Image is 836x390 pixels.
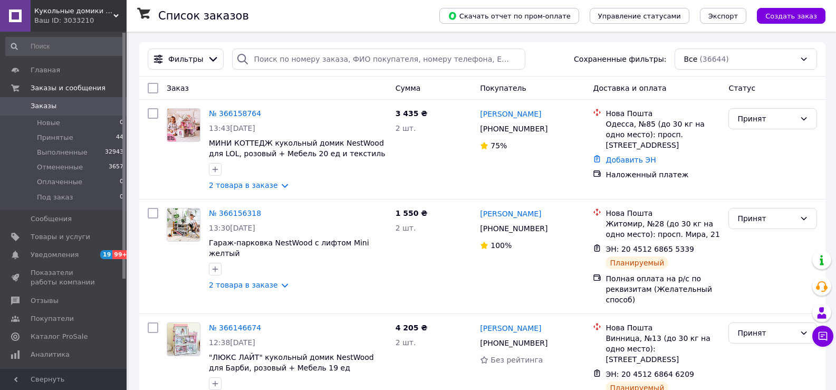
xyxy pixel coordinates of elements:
[109,163,123,172] span: 3657
[396,324,428,332] span: 4 205 ₴
[158,9,249,22] h1: Список заказов
[34,6,113,16] span: Кукольные домики и парковки "NestWood" от производителя
[120,177,123,187] span: 0
[606,322,720,333] div: Нова Пошта
[396,338,416,347] span: 2 шт.
[167,109,200,141] img: Фото товару
[606,169,720,180] div: Наложенный платеж
[209,109,261,118] a: № 366158764
[396,109,428,118] span: 3 435 ₴
[112,250,130,259] span: 99+
[765,12,817,20] span: Создать заказ
[37,163,83,172] span: Отмененные
[590,8,689,24] button: Управление статусами
[606,208,720,218] div: Нова Пошта
[31,268,98,287] span: Показатели работы компании
[209,353,374,372] a: "ЛЮКС ЛАЙТ" кукольный домик NestWood для Барби, розовый + Мебель 19 ед
[700,8,746,24] button: Экспорт
[167,323,200,356] img: Фото товару
[31,314,74,324] span: Покупатели
[593,84,666,92] span: Доставка и оплата
[37,118,60,128] span: Новые
[37,148,88,157] span: Выполненные
[100,250,112,259] span: 19
[737,213,795,224] div: Принят
[606,119,720,150] div: Одесса, №85 (до 30 кг на одно место): просп. [STREET_ADDRESS]
[31,350,70,359] span: Аналитика
[728,84,755,92] span: Статус
[396,124,416,132] span: 2 шт.
[606,256,668,269] div: Планируемый
[31,83,105,93] span: Заказы и сообщения
[737,113,795,125] div: Принят
[209,281,278,289] a: 2 товара в заказе
[448,11,571,21] span: Скачать отчет по пром-оплате
[120,118,123,128] span: 0
[167,322,200,356] a: Фото товару
[37,193,73,202] span: Под заказ
[31,65,60,75] span: Главная
[684,54,697,64] span: Все
[37,177,82,187] span: Оплаченные
[480,109,541,119] a: [PERSON_NAME]
[167,208,200,242] a: Фото товару
[439,8,579,24] button: Скачать отчет по пром-оплате
[31,101,56,111] span: Заказы
[168,54,203,64] span: Фильтры
[396,209,428,217] span: 1 550 ₴
[699,55,728,63] span: (36644)
[34,16,127,25] div: Ваш ID: 3033210
[37,133,73,142] span: Принятые
[606,108,720,119] div: Нова Пошта
[478,121,550,136] div: [PHONE_NUMBER]
[491,241,512,250] span: 100%
[606,273,720,305] div: Полная оплата на р/с по реквизитам (Желательный способ)
[31,368,98,387] span: Инструменты вебмастера и SEO
[209,209,261,217] a: № 366156318
[746,11,825,20] a: Создать заказ
[167,84,189,92] span: Заказ
[209,224,255,232] span: 13:30[DATE]
[708,12,738,20] span: Экспорт
[209,338,255,347] span: 12:38[DATE]
[209,239,369,258] a: Гараж-парковка NestWood с лифтом Mini желтый
[598,12,681,20] span: Управление статусами
[31,332,88,341] span: Каталог ProSale
[116,133,123,142] span: 44
[606,245,694,253] span: ЭН: 20 4512 6865 5339
[606,218,720,240] div: Житомир, №28 (до 30 кг на одно место): просп. Мира, 21
[491,356,543,364] span: Без рейтинга
[737,327,795,339] div: Принят
[491,141,507,150] span: 75%
[606,370,694,378] span: ЭН: 20 4512 6864 6209
[606,156,656,164] a: Добавить ЭН
[480,84,526,92] span: Покупатель
[209,324,261,332] a: № 366146674
[120,193,123,202] span: 0
[478,221,550,236] div: [PHONE_NUMBER]
[232,49,525,70] input: Поиск по номеру заказа, ФИО покупателя, номеру телефона, Email, номеру накладной
[757,8,825,24] button: Создать заказ
[396,224,416,232] span: 2 шт.
[209,139,386,158] a: МИНИ КОТТЕДЖ кукольный домик NestWood для LOL, розовый + Мебель 20 ед и текстиль
[105,148,123,157] span: 32943
[480,208,541,219] a: [PERSON_NAME]
[209,181,278,189] a: 2 товара в заказе
[606,333,720,365] div: Винница, №13 (до 30 кг на одно место): [STREET_ADDRESS]
[31,296,59,306] span: Отзывы
[812,326,833,347] button: Чат с покупателем
[478,336,550,350] div: [PHONE_NUMBER]
[31,232,90,242] span: Товары и услуги
[31,214,72,224] span: Сообщения
[480,323,541,334] a: [PERSON_NAME]
[31,250,79,260] span: Уведомления
[209,124,255,132] span: 13:43[DATE]
[167,208,200,241] img: Фото товару
[5,37,124,56] input: Поиск
[396,84,421,92] span: Сумма
[574,54,666,64] span: Сохраненные фильтры:
[167,108,200,142] a: Фото товару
